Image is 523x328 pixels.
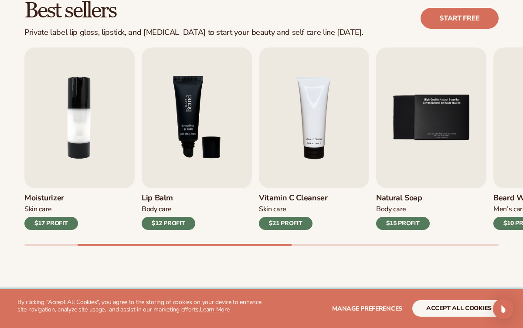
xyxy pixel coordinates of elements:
[142,193,195,203] h3: Lip Balm
[259,193,328,203] h3: Vitamin C Cleanser
[142,217,195,230] div: $12 PROFIT
[332,304,402,313] span: Manage preferences
[259,217,312,230] div: $21 PROFIT
[24,205,78,214] div: Skin Care
[421,8,499,29] a: Start free
[412,300,506,317] button: accept all cookies
[17,299,261,314] p: By clicking "Accept All Cookies", you agree to the storing of cookies on your device to enhance s...
[142,47,252,188] img: Shopify Image 4
[24,47,135,230] a: 2 / 9
[376,47,486,230] a: 5 / 9
[493,298,514,319] div: Open Intercom Messenger
[200,305,229,314] a: Learn More
[376,217,430,230] div: $15 PROFIT
[24,217,78,230] div: $17 PROFIT
[142,47,252,230] a: 3 / 9
[332,300,402,317] button: Manage preferences
[259,205,328,214] div: Skin Care
[376,193,430,203] h3: Natural Soap
[24,28,363,37] div: Private label lip gloss, lipstick, and [MEDICAL_DATA] to start your beauty and self care line [DA...
[142,205,195,214] div: Body Care
[259,47,369,230] a: 4 / 9
[376,205,430,214] div: Body Care
[24,193,78,203] h3: Moisturizer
